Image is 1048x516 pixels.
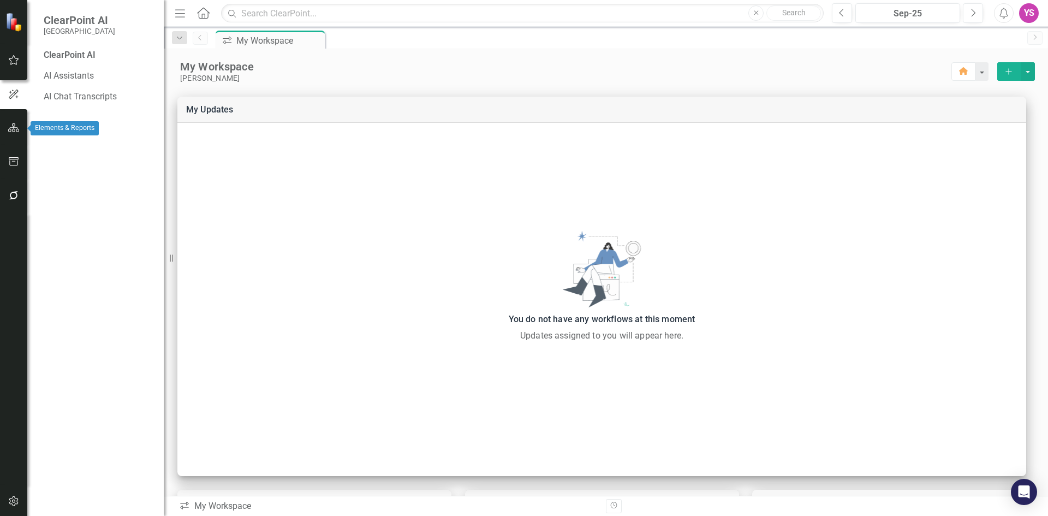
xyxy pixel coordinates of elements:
[44,27,115,35] small: [GEOGRAPHIC_DATA]
[180,60,951,74] div: My Workspace
[221,4,824,23] input: Search ClearPoint...
[183,329,1021,342] div: Updates assigned to you will appear here.
[44,70,153,82] a: AI Assistants
[997,62,1035,81] div: split button
[1021,62,1035,81] button: select merge strategy
[180,74,951,83] div: [PERSON_NAME]
[31,121,99,135] div: Elements & Reports
[782,8,806,17] span: Search
[44,49,153,62] div: ClearPoint AI
[5,13,25,32] img: ClearPoint Strategy
[179,500,598,513] div: My Workspace
[1019,3,1039,23] button: YS
[183,312,1021,327] div: You do not have any workflows at this moment
[236,34,322,48] div: My Workspace
[44,14,115,27] span: ClearPoint AI
[997,62,1021,81] button: select merge strategy
[859,7,956,20] div: Sep-25
[766,5,821,21] button: Search
[44,91,153,103] a: AI Chat Transcripts
[855,3,960,23] button: Sep-25
[186,104,234,115] a: My Updates
[1011,479,1037,505] div: Open Intercom Messenger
